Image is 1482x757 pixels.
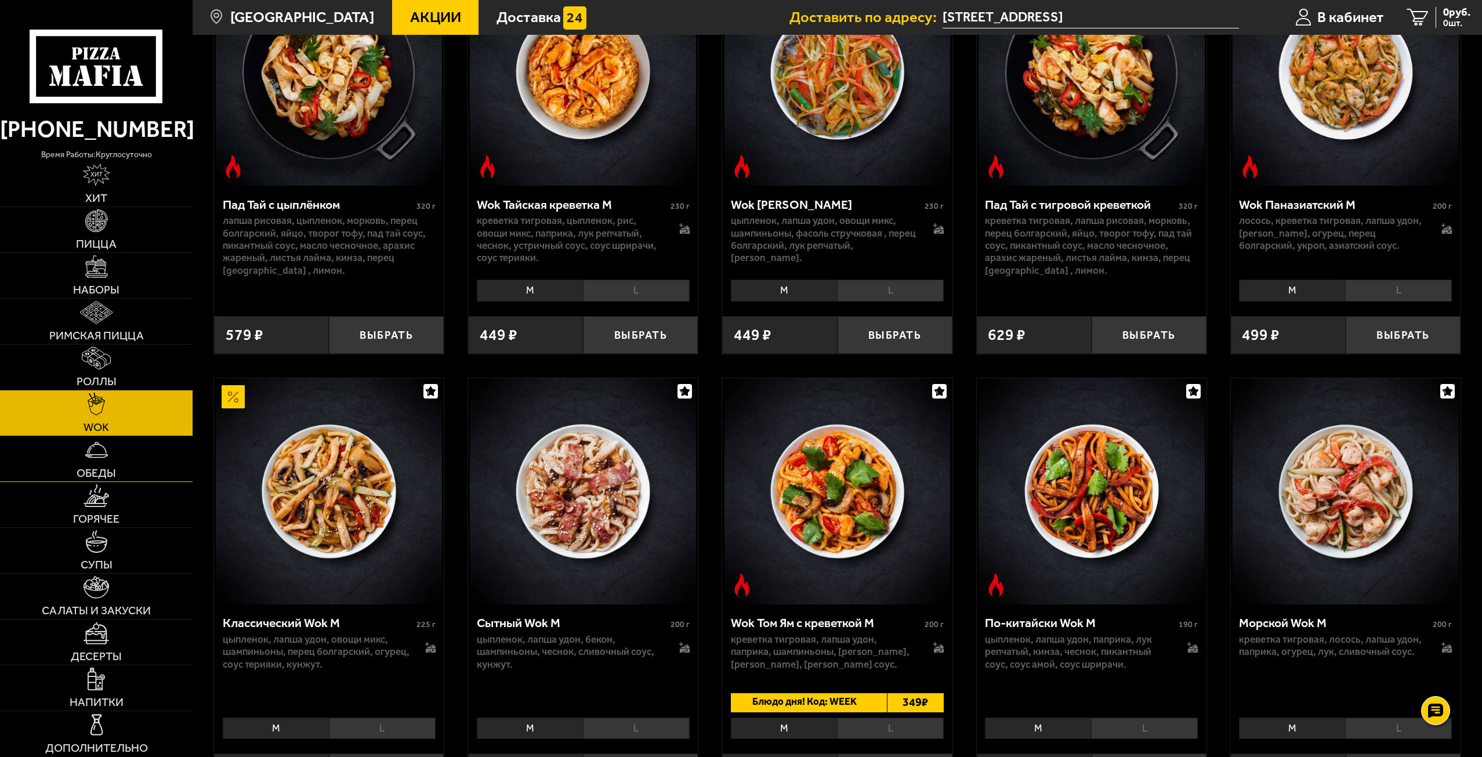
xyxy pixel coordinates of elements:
[497,10,561,25] span: Доставка
[979,378,1205,604] img: По-китайски Wok M
[977,378,1206,604] a: Острое блюдоПо-китайски Wok M
[731,693,872,712] span: Блюдо дня! Код: WEEK
[1239,215,1426,252] p: лосось, креветка тигровая, лапша удон, [PERSON_NAME], огурец, перец болгарский, укроп, азиатский ...
[837,718,944,739] li: L
[223,215,436,276] p: лапша рисовая, цыпленок, морковь, перец болгарский, яйцо, творог тофу, пад тай соус, пикантный со...
[477,280,583,301] li: M
[1433,201,1452,211] span: 200 г
[985,215,1198,276] p: креветка тигровая, лапша рисовая, морковь, перец болгарский, яйцо, творог тофу, пад тай соус, пик...
[563,6,586,30] img: 15daf4d41897b9f0e9f617042186c801.svg
[1317,10,1384,25] span: В кабинет
[480,327,517,343] span: 449 ₽
[226,327,263,343] span: 579 ₽
[671,620,690,629] span: 200 г
[1091,718,1198,739] li: L
[984,155,1008,178] img: Острое блюдо
[45,742,148,754] span: Дополнительно
[477,215,664,264] p: креветка тигровая, цыпленок, рис, овощи микс, паприка, лук репчатый, чеснок, устричный соус, соус...
[789,10,943,25] span: Доставить по адресу:
[925,201,944,211] span: 230 г
[724,378,951,604] img: Wok Том Ям с креветкой M
[730,155,753,178] img: Острое блюдо
[1345,718,1452,739] li: L
[1242,327,1280,343] span: 499 ₽
[470,378,696,604] img: Сытный Wok M
[84,422,109,433] span: WOK
[671,201,690,211] span: 230 г
[730,573,753,596] img: Острое блюдо
[583,280,690,301] li: L
[1346,316,1461,354] button: Выбрать
[1179,201,1198,211] span: 320 г
[1239,718,1345,739] li: M
[214,378,444,604] a: АкционныйКлассический Wok M
[985,633,1172,671] p: цыпленок, лапша удон, паприка, лук репчатый, кинза, чеснок, пикантный соус, соус Амой, соус шрирачи.
[1345,280,1452,301] li: L
[73,284,119,296] span: Наборы
[731,718,837,739] li: M
[42,605,151,617] span: Салаты и закуски
[223,615,414,631] div: Классический Wok M
[416,201,436,211] span: 320 г
[70,697,124,708] span: Напитки
[222,385,245,408] img: Акционный
[1443,19,1470,28] span: 0 шт.
[71,651,122,662] span: Десерты
[1092,316,1206,354] button: Выбрать
[223,633,410,671] p: цыпленок, лапша удон, овощи микс, шампиньоны, перец болгарский, огурец, соус терияки, кунжут.
[85,193,107,204] span: Хит
[731,215,918,264] p: цыпленок, лапша удон, овощи микс, шампиньоны, фасоль стручковая , перец болгарский, лук репчатый,...
[223,718,329,739] li: M
[477,633,664,671] p: цыпленок, лапша удон, бекон, шампиньоны, чеснок, сливочный соус, кунжут.
[410,10,461,25] span: Акции
[985,197,1176,212] div: Пад Тай с тигровой креветкой
[329,316,444,354] button: Выбрать
[731,280,837,301] li: M
[230,10,374,25] span: [GEOGRAPHIC_DATA]
[216,378,442,604] img: Классический Wok M
[838,316,952,354] button: Выбрать
[77,376,117,387] span: Роллы
[1239,615,1430,631] div: Морской Wok M
[722,378,952,604] a: Острое блюдоWok Том Ям с креветкой M
[477,615,668,631] div: Сытный Wok M
[1233,378,1459,604] img: Морской Wok M
[416,620,436,629] span: 225 г
[925,620,944,629] span: 200 г
[1238,155,1262,178] img: Острое блюдо
[943,7,1239,28] input: Ваш адрес доставки
[73,513,119,525] span: Горячее
[76,238,117,250] span: Пицца
[887,693,944,712] span: 349 ₽
[731,633,918,671] p: креветка тигровая, лапша удон, паприка, шампиньоны, [PERSON_NAME], [PERSON_NAME], [PERSON_NAME] с...
[477,197,668,212] div: Wok Тайская креветка M
[468,378,698,604] a: Сытный Wok M
[837,280,944,301] li: L
[477,718,583,739] li: M
[329,718,436,739] li: L
[81,559,113,571] span: Супы
[731,615,922,631] div: Wok Том Ям с креветкой M
[49,330,144,342] span: Римская пицца
[583,316,698,354] button: Выбрать
[1231,378,1461,604] a: Морской Wok M
[222,155,245,178] img: Острое блюдо
[1239,280,1345,301] li: M
[1443,7,1470,18] span: 0 руб.
[223,197,414,212] div: Пад Тай с цыплёнком
[1433,620,1452,629] span: 200 г
[734,327,771,343] span: 449 ₽
[984,573,1008,596] img: Острое блюдо
[985,718,1091,739] li: M
[1239,633,1426,658] p: креветка тигровая, лосось, лапша удон, паприка, огурец, лук, сливочный соус.
[1239,197,1430,212] div: Wok Паназиатский M
[985,615,1176,631] div: По-китайски Wok M
[77,468,116,479] span: Обеды
[988,327,1026,343] span: 629 ₽
[583,718,690,739] li: L
[731,197,922,212] div: Wok [PERSON_NAME]
[1179,620,1198,629] span: 190 г
[476,155,499,178] img: Острое блюдо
